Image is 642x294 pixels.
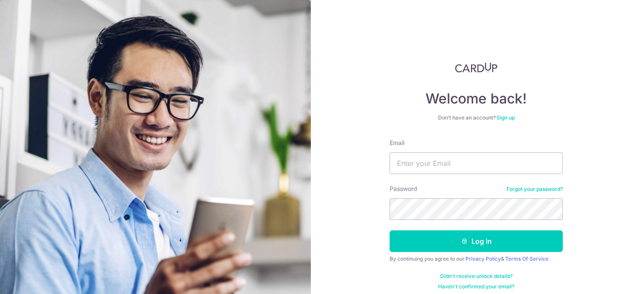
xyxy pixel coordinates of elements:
a: Sign up [497,114,515,121]
label: Email [390,139,404,147]
img: CardUp Logo [455,62,497,73]
a: Privacy Policy [465,255,501,262]
label: Password [390,184,417,193]
input: Enter your Email [390,152,563,174]
div: By continuing you agree to our & [390,255,563,262]
a: Haven't confirmed your email? [438,283,514,290]
a: Didn't receive unlock details? [440,273,513,280]
a: Forgot your password? [507,186,563,193]
button: Log in [390,230,563,252]
h4: Welcome back! [390,90,563,107]
div: Don’t have an account? [390,114,563,121]
a: Terms Of Service [505,255,548,262]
